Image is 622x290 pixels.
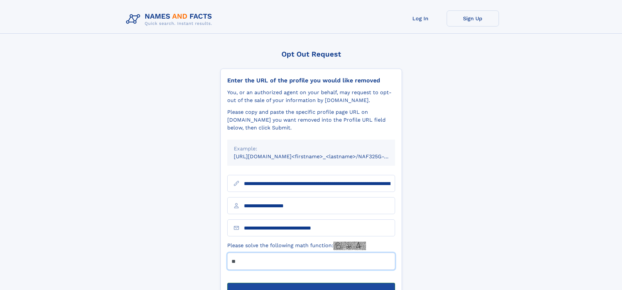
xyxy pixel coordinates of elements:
[227,242,366,250] label: Please solve the following math function:
[234,153,407,160] small: [URL][DOMAIN_NAME]<firstname>_<lastname>/NAF325G-xxxxxxxx
[394,10,447,26] a: Log In
[220,50,402,58] div: Opt Out Request
[227,77,395,84] div: Enter the URL of the profile you would like removed
[227,108,395,132] div: Please copy and paste the specific profile page URL on [DOMAIN_NAME] you want removed into the Pr...
[123,10,217,28] img: Logo Names and Facts
[447,10,499,26] a: Sign Up
[227,89,395,104] div: You, or an authorized agent on your behalf, may request to opt-out of the sale of your informatio...
[234,145,389,153] div: Example:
